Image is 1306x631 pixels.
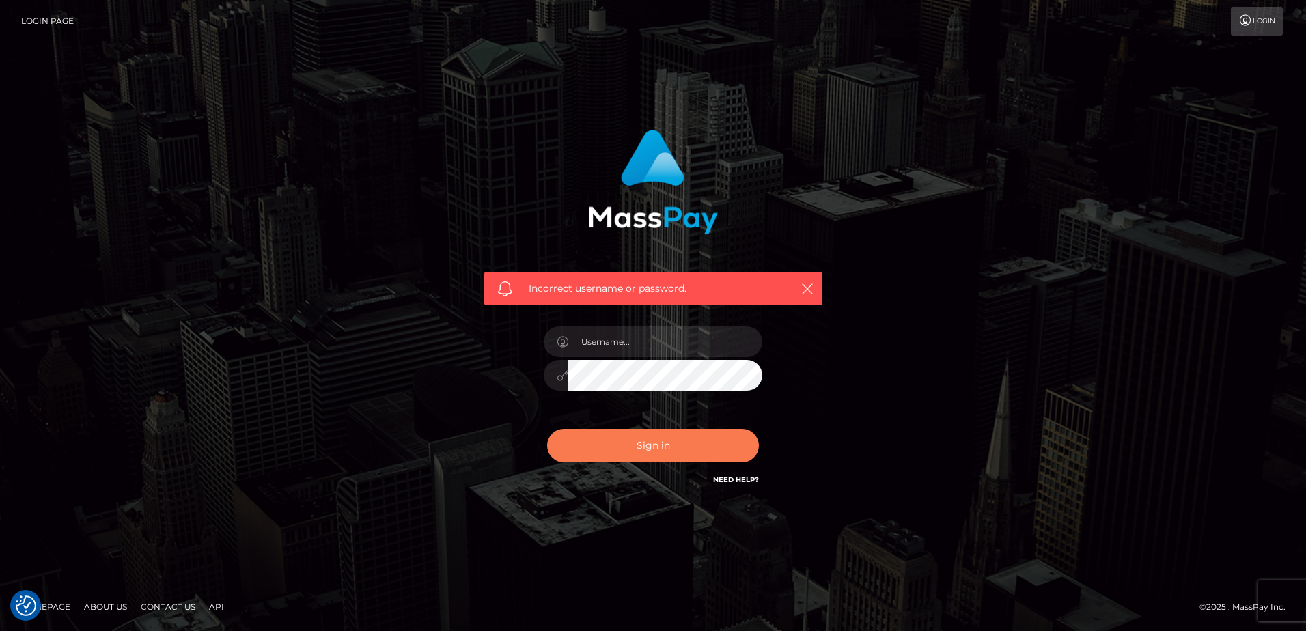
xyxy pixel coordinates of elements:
button: Consent Preferences [16,595,36,616]
a: Need Help? [713,475,759,484]
input: Username... [568,326,762,357]
img: Revisit consent button [16,595,36,616]
span: Incorrect username or password. [529,281,778,296]
a: Login [1231,7,1283,36]
a: Contact Us [135,596,201,617]
button: Sign in [547,429,759,462]
a: About Us [79,596,133,617]
a: Login Page [21,7,74,36]
img: MassPay Login [588,130,718,234]
div: © 2025 , MassPay Inc. [1199,600,1296,615]
a: Homepage [15,596,76,617]
a: API [204,596,230,617]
